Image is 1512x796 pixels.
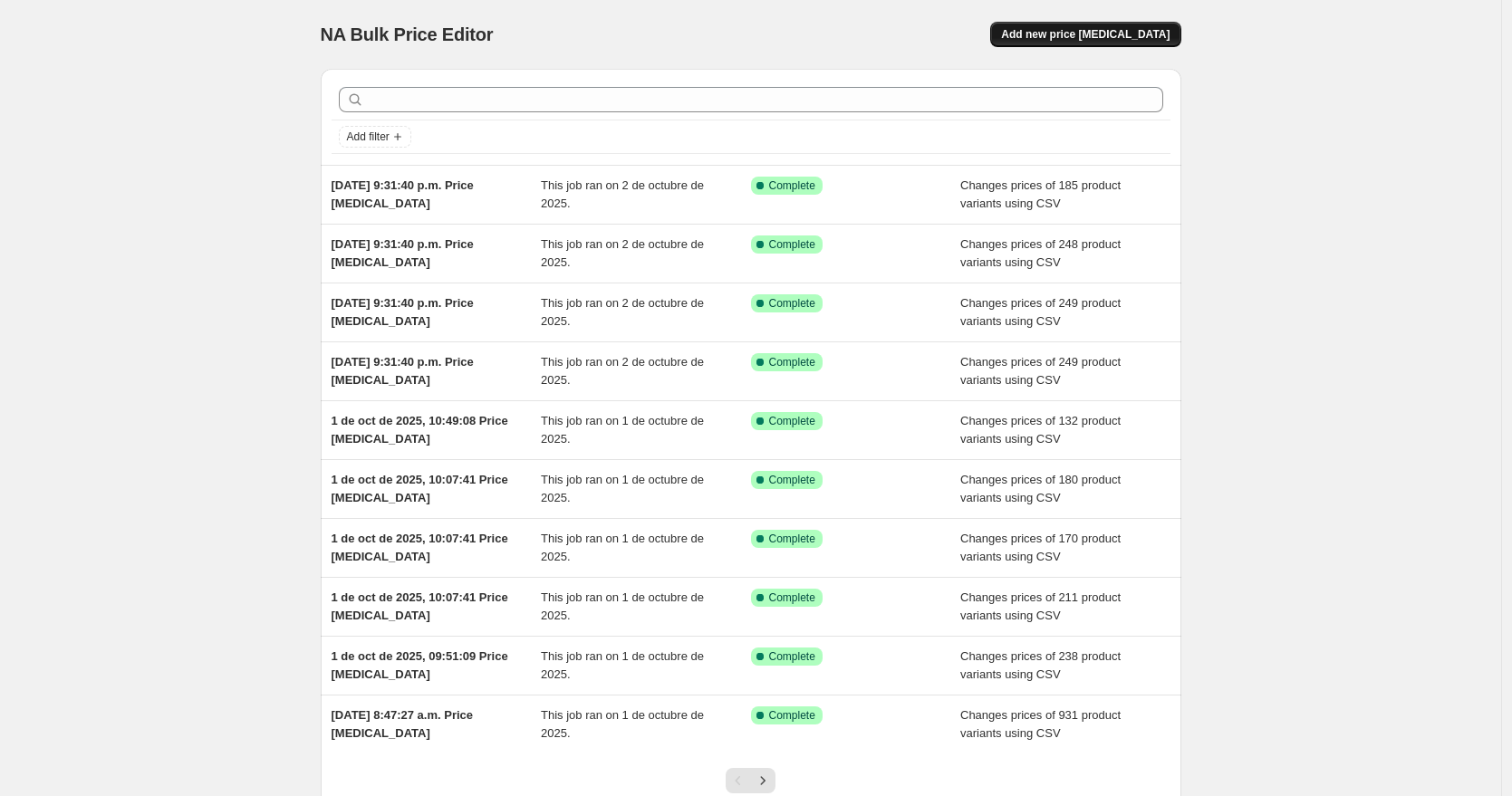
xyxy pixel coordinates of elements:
[769,414,815,428] span: Complete
[769,296,815,311] span: Complete
[769,237,815,252] span: Complete
[1001,27,1170,42] span: Add new price [MEDICAL_DATA]
[339,126,411,148] button: Add filter
[960,590,1121,622] span: Changes prices of 211 product variants using CSV
[332,296,474,328] span: [DATE] 9:31:40 p.m. Price [MEDICAL_DATA]
[769,590,815,605] span: Complete
[332,355,474,387] span: [DATE] 9:31:40 p.m. Price [MEDICAL_DATA]
[541,532,704,563] span: This job ran on 1 de octubre de 2025.
[332,473,508,504] span: 1 de oct de 2025, 10:07:41 Price [MEDICAL_DATA]
[769,649,815,664] span: Complete
[541,296,704,328] span: This job ran on 2 de octubre de 2025.
[332,708,474,740] span: [DATE] 8:47:27 a.m. Price [MEDICAL_DATA]
[541,355,704,387] span: This job ran on 2 de octubre de 2025.
[990,22,1180,47] button: Add new price [MEDICAL_DATA]
[541,178,704,210] span: This job ran on 2 de octubre de 2025.
[960,473,1121,504] span: Changes prices of 180 product variants using CSV
[960,296,1121,328] span: Changes prices of 249 product variants using CSV
[960,414,1121,446] span: Changes prices of 132 product variants using CSV
[332,178,474,210] span: [DATE] 9:31:40 p.m. Price [MEDICAL_DATA]
[541,414,704,446] span: This job ran on 1 de octubre de 2025.
[960,178,1121,210] span: Changes prices of 185 product variants using CSV
[769,178,815,193] span: Complete
[960,355,1121,387] span: Changes prices of 249 product variants using CSV
[541,708,704,740] span: This job ran on 1 de octubre de 2025.
[769,708,815,723] span: Complete
[960,708,1121,740] span: Changes prices of 931 product variants using CSV
[769,355,815,369] span: Complete
[750,768,775,793] button: Next
[769,532,815,546] span: Complete
[332,590,508,622] span: 1 de oct de 2025, 10:07:41 Price [MEDICAL_DATA]
[332,532,508,563] span: 1 de oct de 2025, 10:07:41 Price [MEDICAL_DATA]
[332,237,474,269] span: [DATE] 9:31:40 p.m. Price [MEDICAL_DATA]
[332,414,508,446] span: 1 de oct de 2025, 10:49:08 Price [MEDICAL_DATA]
[347,129,390,144] span: Add filter
[332,649,508,681] span: 1 de oct de 2025, 09:51:09 Price [MEDICAL_DATA]
[541,649,704,681] span: This job ran on 1 de octubre de 2025.
[769,473,815,487] span: Complete
[726,768,775,793] nav: Pagination
[541,590,704,622] span: This job ran on 1 de octubre de 2025.
[960,649,1121,681] span: Changes prices of 238 product variants using CSV
[960,532,1121,563] span: Changes prices of 170 product variants using CSV
[541,473,704,504] span: This job ran on 1 de octubre de 2025.
[541,237,704,269] span: This job ran on 2 de octubre de 2025.
[321,24,494,44] span: NA Bulk Price Editor
[960,237,1121,269] span: Changes prices of 248 product variants using CSV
